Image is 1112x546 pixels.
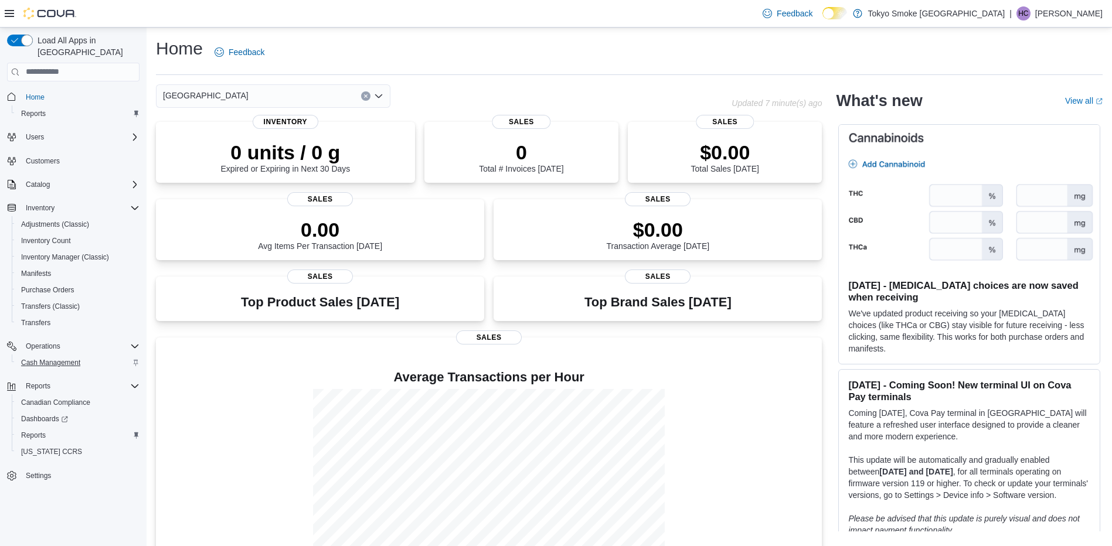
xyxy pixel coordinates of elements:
[2,129,144,145] button: Users
[16,299,84,313] a: Transfers (Classic)
[2,200,144,216] button: Inventory
[21,178,140,192] span: Catalog
[23,8,76,19] img: Cova
[220,141,350,164] p: 0 units / 0 g
[696,115,754,129] span: Sales
[21,414,68,424] span: Dashboards
[607,218,710,251] div: Transaction Average [DATE]
[2,152,144,169] button: Customers
[868,6,1005,21] p: Tokyo Smoke [GEOGRAPHIC_DATA]
[21,90,49,104] a: Home
[16,395,95,409] a: Canadian Compliance
[26,132,44,142] span: Users
[2,176,144,193] button: Catalog
[21,302,80,311] span: Transfers (Classic)
[16,107,50,121] a: Reports
[253,115,318,129] span: Inventory
[210,40,269,64] a: Feedback
[21,379,140,393] span: Reports
[374,91,383,101] button: Open list of options
[2,467,144,484] button: Settings
[16,250,114,264] a: Inventory Manager (Classic)
[1035,6,1103,21] p: [PERSON_NAME]
[21,269,51,278] span: Manifests
[2,378,144,394] button: Reports
[16,412,73,426] a: Dashboards
[12,443,144,460] button: [US_STATE] CCRS
[12,233,144,249] button: Inventory Count
[12,282,144,298] button: Purchase Orders
[21,236,71,245] span: Inventory Count
[21,318,50,327] span: Transfers
[16,356,85,370] a: Cash Management
[625,269,691,284] span: Sales
[21,130,140,144] span: Users
[691,141,759,164] p: $0.00
[258,218,382,241] p: 0.00
[848,379,1090,402] h3: [DATE] - Coming Soon! New terminal UI on Cova Pay terminals
[1018,6,1028,21] span: HC
[16,395,140,409] span: Canadian Compliance
[258,218,382,251] div: Avg Items Per Transaction [DATE]
[2,338,144,354] button: Operations
[12,394,144,411] button: Canadian Compliance
[848,407,1090,442] p: Coming [DATE], Cova Pay terminal in [GEOGRAPHIC_DATA] will feature a refreshed user interface des...
[21,201,59,215] button: Inventory
[16,107,140,121] span: Reports
[584,295,732,309] h3: Top Brand Sales [DATE]
[1096,98,1103,105] svg: External link
[26,203,55,213] span: Inventory
[26,180,50,189] span: Catalog
[26,471,51,480] span: Settings
[822,7,847,19] input: Dark Mode
[21,431,46,440] span: Reports
[16,412,140,426] span: Dashboards
[21,178,55,192] button: Catalog
[26,342,60,351] span: Operations
[21,468,140,483] span: Settings
[16,428,140,442] span: Reports
[836,91,922,110] h2: What's new
[479,141,563,164] p: 0
[21,252,109,262] span: Inventory Manager (Classic)
[16,217,140,231] span: Adjustments (Classic)
[848,279,1090,303] h3: [DATE] - [MEDICAL_DATA] choices are now saved when receiving
[16,217,94,231] a: Adjustments (Classic)
[21,339,65,353] button: Operations
[33,35,140,58] span: Load All Apps in [GEOGRAPHIC_DATA]
[220,141,350,173] div: Expired or Expiring in Next 30 Days
[12,298,144,315] button: Transfers (Classic)
[16,234,140,248] span: Inventory Count
[12,411,144,427] a: Dashboards
[16,283,140,297] span: Purchase Orders
[21,469,56,483] a: Settings
[848,454,1090,501] p: This update will be automatically and gradually enabled between , for all terminals operating on ...
[625,192,691,206] span: Sales
[777,8,812,19] span: Feedback
[16,356,140,370] span: Cash Management
[287,269,353,284] span: Sales
[848,514,1080,535] em: Please be advised that this update is purely visual and does not impact payment functionality.
[16,299,140,313] span: Transfers (Classic)
[16,283,79,297] a: Purchase Orders
[12,105,144,122] button: Reports
[879,467,953,476] strong: [DATE] and [DATE]
[732,98,822,108] p: Updated 7 minute(s) ago
[21,201,140,215] span: Inventory
[26,93,45,102] span: Home
[16,316,140,330] span: Transfers
[21,358,80,367] span: Cash Management
[12,216,144,233] button: Adjustments (Classic)
[21,154,64,168] a: Customers
[1009,6,1012,21] p: |
[16,428,50,442] a: Reports
[758,2,817,25] a: Feedback
[21,447,82,456] span: [US_STATE] CCRS
[21,339,140,353] span: Operations
[21,220,89,229] span: Adjustments (Classic)
[7,84,140,515] nav: Complex example
[21,153,140,168] span: Customers
[12,265,144,282] button: Manifests
[241,295,399,309] h3: Top Product Sales [DATE]
[16,445,87,459] a: [US_STATE] CCRS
